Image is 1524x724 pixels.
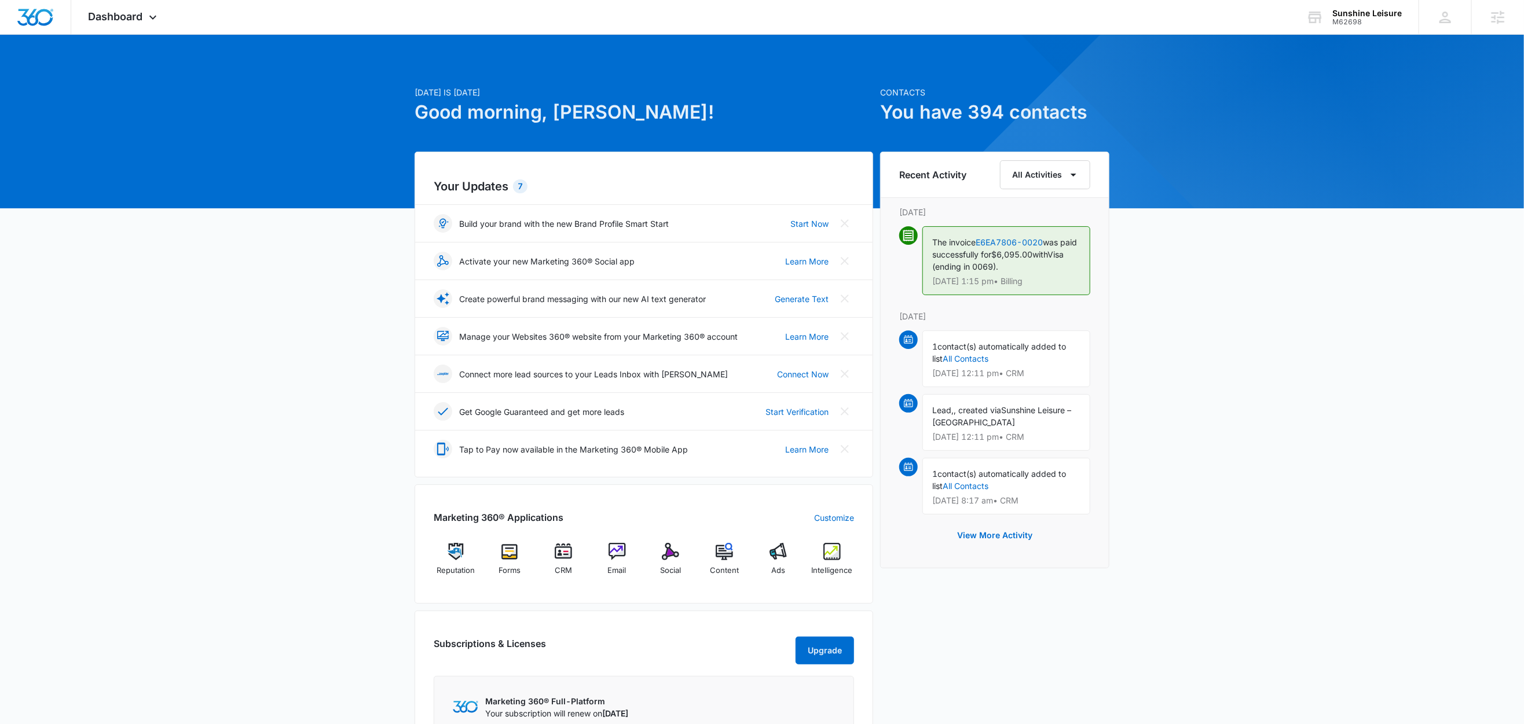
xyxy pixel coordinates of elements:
span: Social [660,565,681,576]
span: Content [710,565,739,576]
a: Customize [814,512,854,524]
span: CRM [555,565,572,576]
a: Intelligence [809,543,854,585]
button: Close [836,327,854,346]
a: Ads [756,543,801,585]
img: Marketing 360 Logo [453,701,478,713]
span: [DATE] [602,708,628,718]
p: Contacts [880,86,1109,98]
h2: Subscriptions & Licenses [434,637,546,660]
p: [DATE] [899,206,1090,218]
a: Email [595,543,639,585]
div: 7 [513,179,527,193]
p: Your subscription will renew on [485,707,628,719]
button: View More Activity [946,521,1044,549]
button: Close [836,214,854,233]
span: The invoice [932,237,976,247]
h1: Good morning, [PERSON_NAME]! [415,98,873,126]
a: Forms [488,543,532,585]
button: Upgrade [796,637,854,664]
span: 1 [932,341,937,351]
p: Get Google Guaranteed and get more leads [459,406,624,418]
span: , created via [954,405,1001,415]
button: Close [836,365,854,383]
p: Connect more lead sources to your Leads Inbox with [PERSON_NAME] [459,368,728,380]
h6: Recent Activity [899,168,966,182]
button: Close [836,289,854,308]
span: Reputation [437,565,475,576]
a: Generate Text [775,293,829,305]
p: [DATE] [899,310,1090,322]
a: Learn More [785,443,829,455]
a: Learn More [785,255,829,267]
span: Dashboard [89,10,143,23]
div: account id [1332,18,1402,26]
a: Social [649,543,693,585]
a: Connect Now [777,368,829,380]
a: All Contacts [943,481,988,491]
a: Start Now [790,218,829,230]
a: Start Verification [765,406,829,418]
a: Reputation [434,543,478,585]
span: $6,095.00 [991,249,1032,259]
span: contact(s) automatically added to list [932,341,1066,363]
span: Sunshine Leisure – [GEOGRAPHIC_DATA] [932,405,1071,427]
h2: Marketing 360® Applications [434,510,563,524]
button: All Activities [1000,160,1090,189]
button: Close [836,440,854,458]
span: Ads [771,565,785,576]
p: [DATE] 1:15 pm • Billing [932,277,1080,285]
span: 1 [932,469,937,479]
p: [DATE] is [DATE] [415,86,873,98]
span: Intelligence [811,565,852,576]
a: CRM [541,543,586,585]
p: [DATE] 8:17 am • CRM [932,497,1080,505]
p: [DATE] 12:11 pm • CRM [932,433,1080,441]
a: Content [702,543,747,585]
span: Forms [499,565,521,576]
a: All Contacts [943,354,988,363]
button: Close [836,402,854,421]
p: Create powerful brand messaging with our new AI text generator [459,293,706,305]
a: E6EA7806-0020 [976,237,1043,247]
p: Tap to Pay now available in the Marketing 360® Mobile App [459,443,688,455]
span: contact(s) automatically added to list [932,469,1066,491]
span: with [1032,249,1047,259]
p: [DATE] 12:11 pm • CRM [932,369,1080,377]
span: Email [608,565,627,576]
p: Marketing 360® Full-Platform [485,695,628,707]
p: Activate your new Marketing 360® Social app [459,255,635,267]
p: Manage your Websites 360® website from your Marketing 360® account [459,330,738,343]
span: Lead, [932,405,954,415]
h1: You have 394 contacts [880,98,1109,126]
button: Close [836,252,854,270]
a: Learn More [785,330,829,343]
h2: Your Updates [434,178,854,195]
div: account name [1332,9,1402,18]
p: Build your brand with the new Brand Profile Smart Start [459,218,669,230]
